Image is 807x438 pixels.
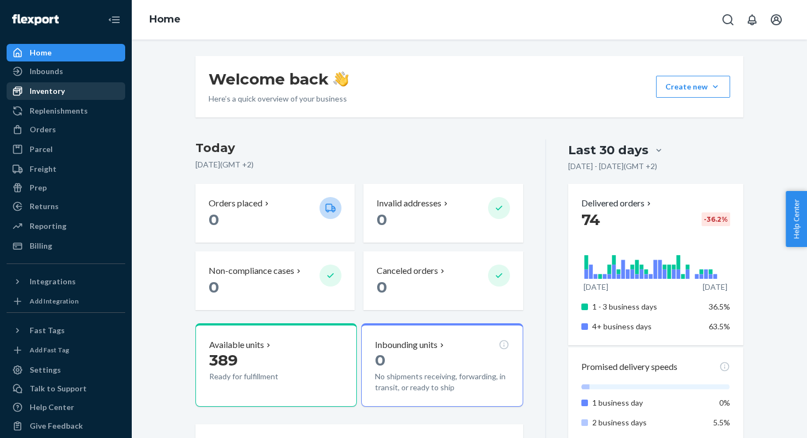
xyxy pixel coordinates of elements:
[7,344,125,357] a: Add Fast Tag
[103,9,125,31] button: Close Navigation
[195,159,523,170] p: [DATE] ( GMT +2 )
[377,197,441,210] p: Invalid addresses
[30,296,79,306] div: Add Integration
[592,397,700,408] p: 1 business day
[30,144,53,155] div: Parcel
[30,276,76,287] div: Integrations
[7,121,125,138] a: Orders
[375,371,509,393] p: No shipments receiving, forwarding, in transit, or ready to ship
[30,364,61,375] div: Settings
[30,240,52,251] div: Billing
[377,210,387,229] span: 0
[581,361,677,373] p: Promised delivery speeds
[7,322,125,339] button: Fast Tags
[656,76,730,98] button: Create new
[333,71,349,87] img: hand-wave emoji
[377,278,387,296] span: 0
[209,69,349,89] h1: Welcome back
[7,82,125,100] a: Inventory
[361,323,523,407] button: Inbounding units0No shipments receiving, forwarding, in transit, or ready to ship
[30,164,57,175] div: Freight
[592,301,700,312] p: 1 - 3 business days
[741,9,763,31] button: Open notifications
[363,184,523,243] button: Invalid addresses 0
[209,197,262,210] p: Orders placed
[30,420,83,431] div: Give Feedback
[209,339,264,351] p: Available units
[30,383,87,394] div: Talk to Support
[209,210,219,229] span: 0
[568,161,657,172] p: [DATE] - [DATE] ( GMT +2 )
[30,345,69,355] div: Add Fast Tag
[195,323,357,407] button: Available units389Ready for fulfillment
[7,295,125,308] a: Add Integration
[30,201,59,212] div: Returns
[581,210,600,229] span: 74
[30,182,47,193] div: Prep
[584,282,608,293] p: [DATE]
[702,212,730,226] div: -36.2 %
[786,191,807,247] button: Help Center
[195,184,355,243] button: Orders placed 0
[7,217,125,235] a: Reporting
[375,351,385,369] span: 0
[7,102,125,120] a: Replenishments
[30,124,56,135] div: Orders
[141,4,189,36] ol: breadcrumbs
[717,9,739,31] button: Open Search Box
[713,418,730,427] span: 5.5%
[209,278,219,296] span: 0
[709,322,730,331] span: 63.5%
[363,251,523,310] button: Canceled orders 0
[592,417,700,428] p: 2 business days
[7,63,125,80] a: Inbounds
[375,339,438,351] p: Inbounding units
[7,179,125,196] a: Prep
[7,160,125,178] a: Freight
[377,265,438,277] p: Canceled orders
[7,44,125,61] a: Home
[30,221,66,232] div: Reporting
[7,417,125,435] button: Give Feedback
[719,398,730,407] span: 0%
[7,141,125,158] a: Parcel
[709,302,730,311] span: 36.5%
[195,139,523,157] h3: Today
[30,402,74,413] div: Help Center
[209,351,238,369] span: 389
[7,380,125,397] a: Talk to Support
[7,398,125,416] a: Help Center
[703,282,727,293] p: [DATE]
[12,14,59,25] img: Flexport logo
[209,265,294,277] p: Non-compliance cases
[149,13,181,25] a: Home
[581,197,653,210] button: Delivered orders
[7,273,125,290] button: Integrations
[209,93,349,104] p: Here’s a quick overview of your business
[30,105,88,116] div: Replenishments
[30,86,65,97] div: Inventory
[7,361,125,379] a: Settings
[592,321,700,332] p: 4+ business days
[30,66,63,77] div: Inbounds
[7,237,125,255] a: Billing
[209,371,311,382] p: Ready for fulfillment
[30,325,65,336] div: Fast Tags
[30,47,52,58] div: Home
[568,142,648,159] div: Last 30 days
[7,198,125,215] a: Returns
[195,251,355,310] button: Non-compliance cases 0
[765,9,787,31] button: Open account menu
